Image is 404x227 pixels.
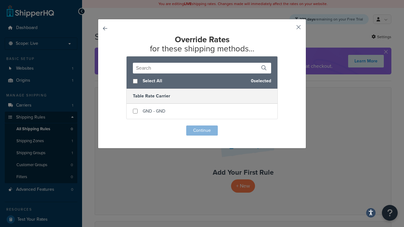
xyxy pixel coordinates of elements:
h2: for these shipping methods... [114,35,290,53]
h5: Table Rate Carrier [127,89,277,103]
span: GND - GND [143,108,165,114]
span: Select All [143,77,246,85]
div: 0 selected [127,73,277,89]
strong: Override Rates [175,33,229,45]
input: Search [133,63,271,73]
